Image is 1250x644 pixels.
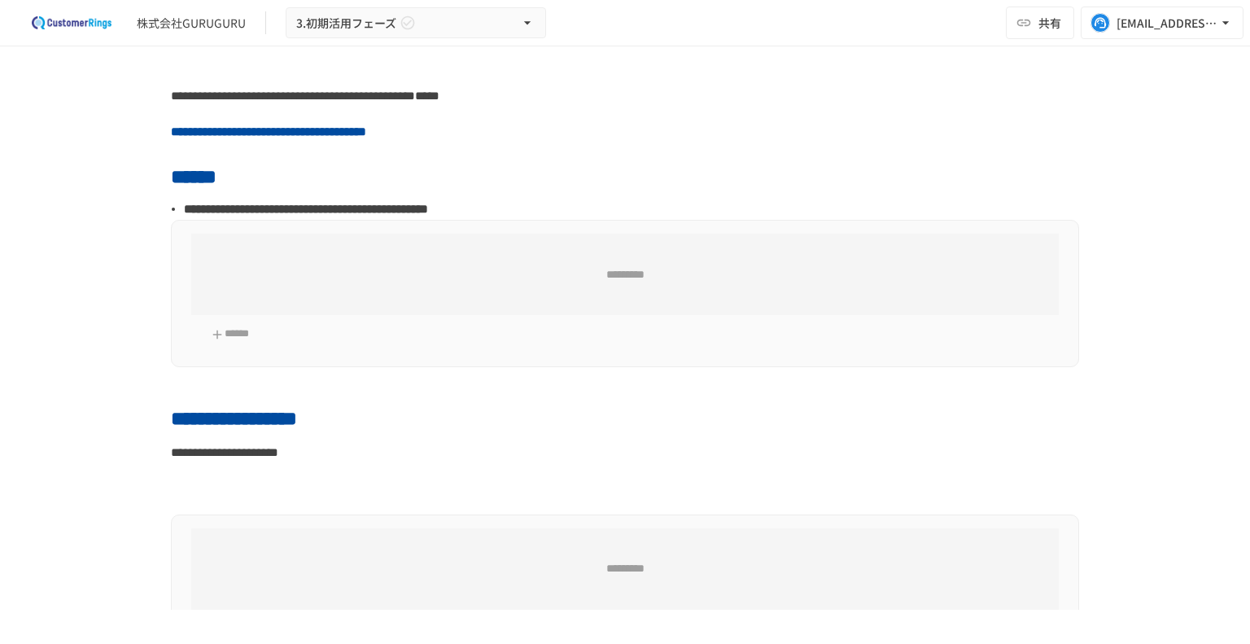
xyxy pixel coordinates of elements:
button: 共有 [1006,7,1074,39]
button: [EMAIL_ADDRESS][DOMAIN_NAME] [1081,7,1243,39]
div: [EMAIL_ADDRESS][DOMAIN_NAME] [1117,13,1217,33]
span: 共有 [1038,14,1061,32]
button: 3.初期活用フェーズ [286,7,546,39]
div: 株式会社GURUGURU [137,15,246,32]
span: 3.初期活用フェーズ [296,13,396,33]
img: 2eEvPB0nRDFhy0583kMjGN2Zv6C2P7ZKCFl8C3CzR0M [20,10,124,36]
